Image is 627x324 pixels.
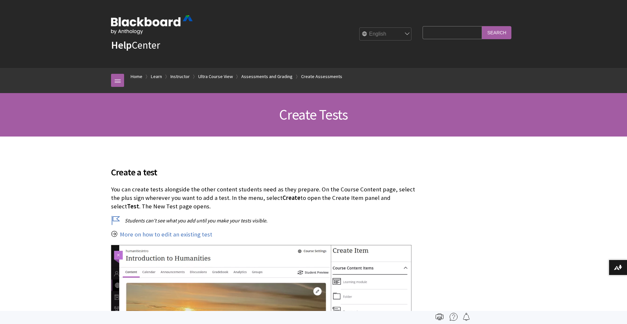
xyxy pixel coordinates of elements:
img: Blackboard by Anthology [111,15,193,34]
a: HelpCenter [111,39,160,52]
a: Instructor [170,73,190,81]
span: Test [127,202,139,210]
a: Ultra Course View [198,73,233,81]
img: More help [450,313,458,321]
a: Learn [151,73,162,81]
img: Print [436,313,443,321]
a: Assessments and Grading [241,73,293,81]
a: Home [131,73,142,81]
span: Create [282,194,300,202]
span: Create Tests [279,105,348,123]
input: Search [482,26,511,39]
img: Follow this page [462,313,470,321]
a: Create Assessments [301,73,342,81]
select: Site Language Selector [360,28,412,41]
a: More on how to edit an existing test [120,231,212,238]
p: You can create tests alongside the other content students need as they prepare. On the Course Con... [111,185,419,211]
p: Students can't see what you add until you make your tests visible. [111,217,419,224]
strong: Help [111,39,132,52]
span: Create a test [111,165,419,179]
